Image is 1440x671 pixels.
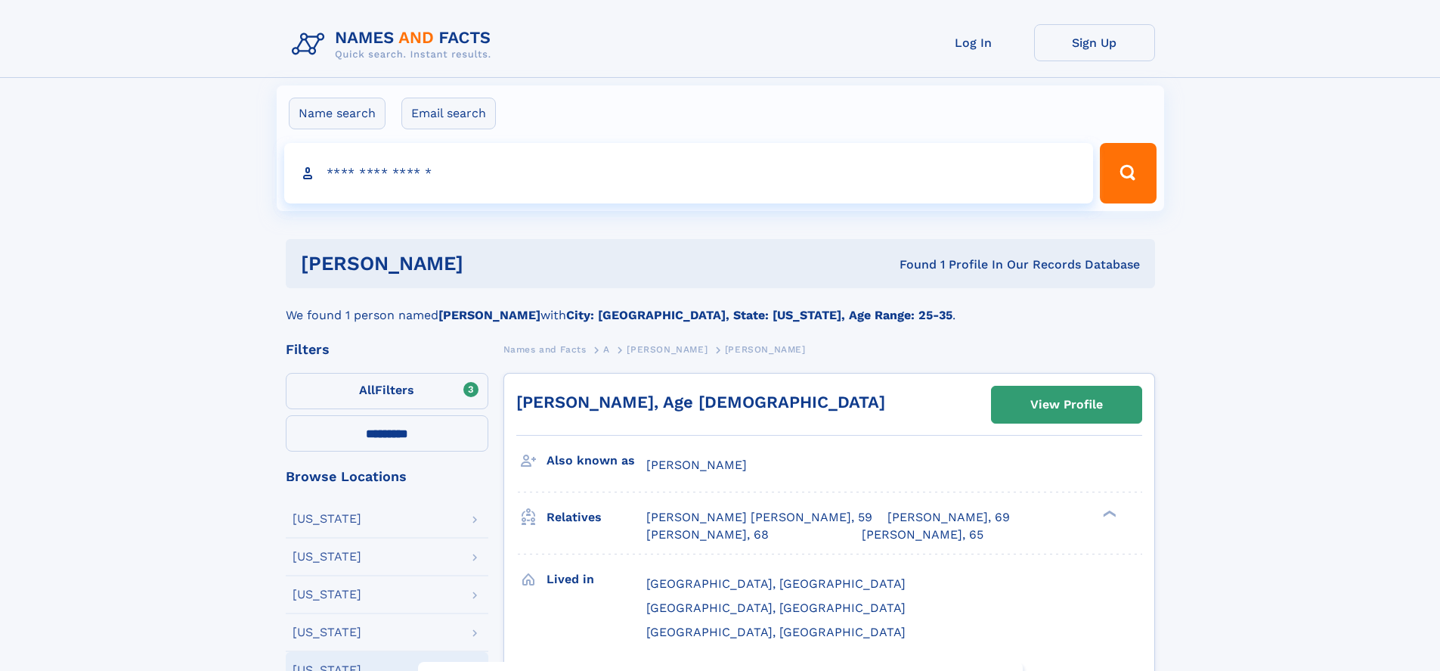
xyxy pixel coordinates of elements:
[627,344,708,355] span: [PERSON_NAME]
[603,340,610,359] a: A
[646,458,747,472] span: [PERSON_NAME]
[286,470,488,483] div: Browse Locations
[401,98,496,129] label: Email search
[1100,143,1156,203] button: Search Button
[286,24,503,65] img: Logo Names and Facts
[681,256,1140,273] div: Found 1 Profile In Our Records Database
[862,527,983,543] a: [PERSON_NAME], 65
[646,527,769,543] a: [PERSON_NAME], 68
[547,567,646,592] h3: Lived in
[293,551,361,563] div: [US_STATE]
[725,344,806,355] span: [PERSON_NAME]
[301,254,682,273] h1: [PERSON_NAME]
[887,509,1010,526] a: [PERSON_NAME], 69
[1034,24,1155,61] a: Sign Up
[913,24,1034,61] a: Log In
[547,505,646,530] h3: Relatives
[1030,387,1103,422] div: View Profile
[286,288,1155,325] div: We found 1 person named with .
[293,513,361,525] div: [US_STATE]
[646,576,906,591] span: [GEOGRAPHIC_DATA], [GEOGRAPHIC_DATA]
[359,383,375,397] span: All
[627,340,708,359] a: [PERSON_NAME]
[289,98,386,129] label: Name search
[646,509,872,526] a: [PERSON_NAME] [PERSON_NAME], 59
[516,393,885,412] a: [PERSON_NAME], Age [DEMOGRAPHIC_DATA]
[566,308,952,322] b: City: [GEOGRAPHIC_DATA], State: [US_STATE], Age Range: 25-35
[438,308,540,322] b: [PERSON_NAME]
[286,373,488,409] label: Filters
[1099,509,1117,519] div: ❯
[503,340,587,359] a: Names and Facts
[293,589,361,601] div: [US_STATE]
[293,626,361,638] div: [US_STATE]
[547,448,646,474] h3: Also known as
[646,601,906,615] span: [GEOGRAPHIC_DATA], [GEOGRAPHIC_DATA]
[992,387,1141,423] a: View Profile
[286,343,488,356] div: Filters
[284,143,1094,203] input: search input
[646,625,906,639] span: [GEOGRAPHIC_DATA], [GEOGRAPHIC_DATA]
[603,344,610,355] span: A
